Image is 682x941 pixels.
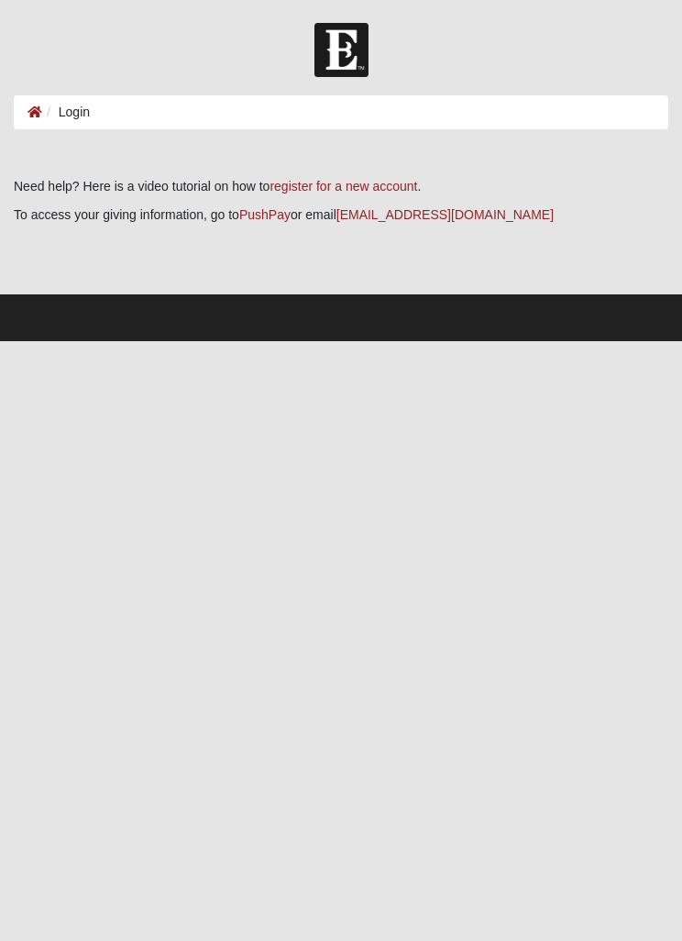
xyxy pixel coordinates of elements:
li: Login [42,103,90,122]
p: To access your giving information, go to or email [14,205,668,225]
a: PushPay [239,207,291,222]
img: Church of Eleven22 Logo [314,23,368,77]
p: Need help? Here is a video tutorial on how to . [14,177,668,196]
a: register for a new account [269,179,417,194]
a: [EMAIL_ADDRESS][DOMAIN_NAME] [336,207,554,222]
